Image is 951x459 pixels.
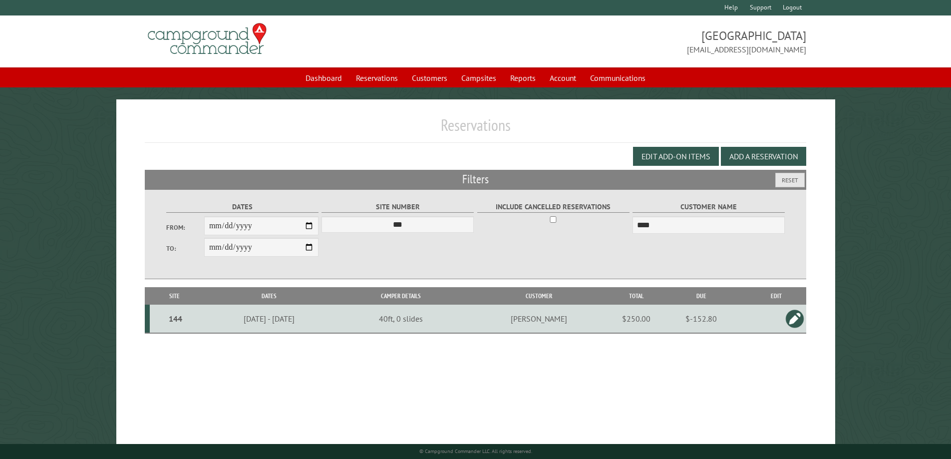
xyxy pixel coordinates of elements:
label: Site Number [321,201,474,213]
a: Communications [584,68,651,87]
img: Campground Commander [145,19,270,58]
a: Dashboard [300,68,348,87]
th: Edit [746,287,806,305]
td: $250.00 [617,305,656,333]
a: Reservations [350,68,404,87]
div: [DATE] - [DATE] [201,314,338,324]
label: Include Cancelled Reservations [477,201,630,213]
div: 144 [154,314,198,324]
th: Site [150,287,199,305]
label: To: [166,244,204,253]
td: 40ft, 0 slides [339,305,462,333]
th: Customer [462,287,617,305]
th: Due [656,287,746,305]
th: Camper Details [339,287,462,305]
th: Total [617,287,656,305]
a: Customers [406,68,453,87]
span: [GEOGRAPHIC_DATA] [EMAIL_ADDRESS][DOMAIN_NAME] [476,27,807,55]
a: Campsites [455,68,502,87]
label: Customer Name [633,201,785,213]
th: Dates [199,287,339,305]
label: From: [166,223,204,232]
a: Account [544,68,582,87]
button: Add a Reservation [721,147,806,166]
td: [PERSON_NAME] [462,305,617,333]
label: Dates [166,201,318,213]
small: © Campground Commander LLC. All rights reserved. [419,448,532,455]
h2: Filters [145,170,807,189]
button: Edit Add-on Items [633,147,719,166]
td: $-152.80 [656,305,746,333]
button: Reset [775,173,805,187]
h1: Reservations [145,115,807,143]
a: Reports [504,68,542,87]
